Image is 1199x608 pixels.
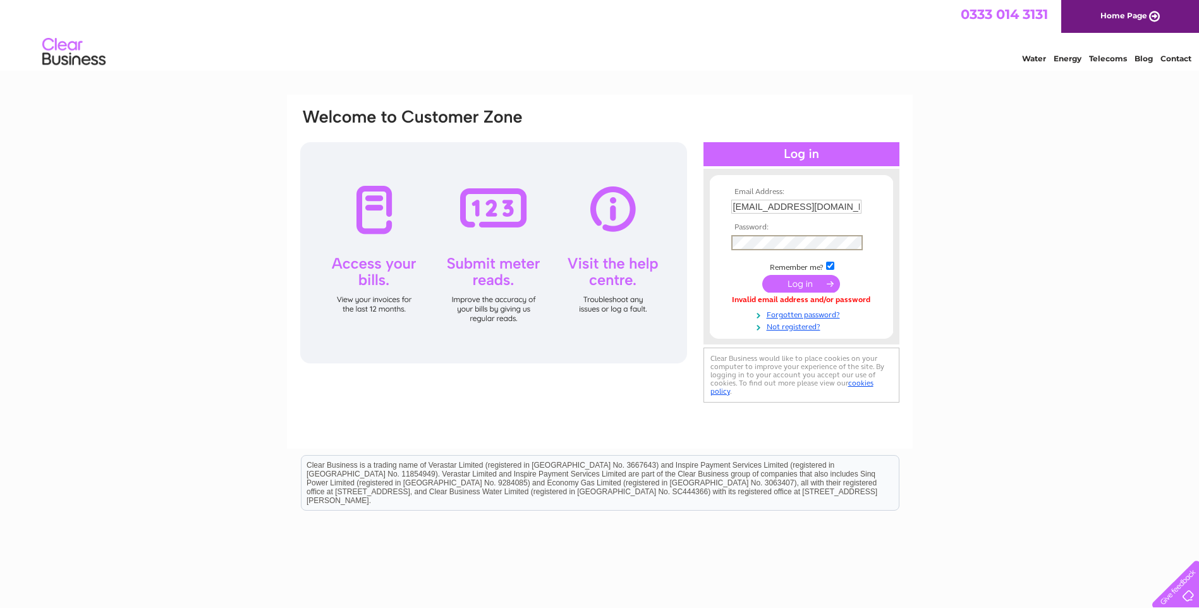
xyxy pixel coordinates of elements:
[710,379,873,396] a: cookies policy
[1054,54,1081,63] a: Energy
[1022,54,1046,63] a: Water
[961,6,1048,22] a: 0333 014 3131
[731,296,872,305] div: Invalid email address and/or password
[762,275,840,293] input: Submit
[1135,54,1153,63] a: Blog
[1160,54,1191,63] a: Contact
[731,308,875,320] a: Forgotten password?
[731,320,875,332] a: Not registered?
[1089,54,1127,63] a: Telecoms
[728,188,875,197] th: Email Address:
[728,260,875,272] td: Remember me?
[728,223,875,232] th: Password:
[301,7,899,61] div: Clear Business is a trading name of Verastar Limited (registered in [GEOGRAPHIC_DATA] No. 3667643...
[703,348,899,403] div: Clear Business would like to place cookies on your computer to improve your experience of the sit...
[42,33,106,71] img: logo.png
